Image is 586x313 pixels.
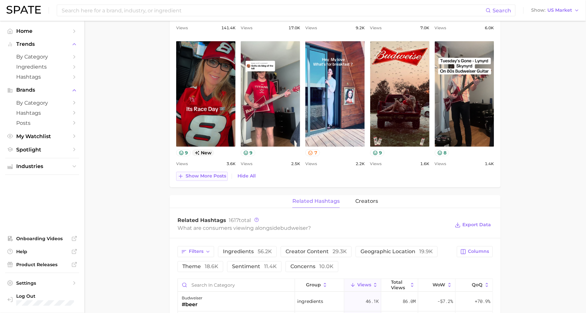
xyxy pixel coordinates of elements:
[288,24,300,32] span: 17.0k
[176,172,228,181] button: Show more posts
[453,221,493,230] button: Export Data
[186,174,226,179] span: Show more posts
[472,282,483,288] span: QoQ
[463,222,491,228] span: Export Data
[16,41,68,47] span: Trends
[291,160,300,168] span: 2.5k
[61,5,486,16] input: Search here for a brand, industry, or ingredient
[176,150,191,156] button: 9
[356,160,365,168] span: 2.2k
[531,8,546,12] span: Show
[226,160,236,168] span: 3.6k
[221,24,236,32] span: 141.4k
[333,249,347,255] span: 29.3k
[16,262,68,267] span: Product Releases
[530,6,581,15] button: ShowUS Market
[435,24,446,32] span: Views
[176,160,188,168] span: Views
[5,131,79,141] a: My Watchlist
[456,279,493,292] button: QoQ
[189,249,203,254] span: Filters
[305,24,317,32] span: Views
[485,24,494,32] span: 6.0k
[435,150,449,156] button: 8
[5,85,79,95] button: Brands
[292,199,340,204] span: related hashtags
[305,160,317,168] span: Views
[223,249,272,254] span: ingredients
[16,110,68,116] span: Hashtags
[16,293,74,299] span: Log Out
[16,74,68,80] span: Hashtags
[5,247,79,256] a: Help
[305,150,320,156] button: 7
[264,264,277,270] span: 11.4k
[290,264,334,269] span: concerns
[236,172,257,181] button: Hide All
[232,264,277,269] span: sentiment
[16,147,68,153] span: Spotlight
[241,160,252,168] span: Views
[433,282,446,288] span: WoW
[192,150,214,156] span: new
[229,217,251,224] span: total
[457,246,493,257] button: Columns
[5,39,79,49] button: Trends
[182,294,202,302] div: budweiser
[306,282,321,288] span: group
[5,26,79,36] a: Home
[5,52,79,62] a: by Category
[5,118,79,128] a: Posts
[295,279,344,292] button: group
[319,264,334,270] span: 10.0k
[241,150,255,156] button: 9
[435,160,446,168] span: Views
[176,24,188,32] span: Views
[16,280,68,286] span: Settings
[370,24,382,32] span: Views
[16,236,68,241] span: Onboarding Videos
[548,8,572,12] span: US Market
[5,108,79,118] a: Hashtags
[381,279,418,292] button: Total Views
[177,224,450,233] div: What are consumers viewing alongside ?
[421,160,430,168] span: 1.6k
[177,217,226,224] span: Related Hashtags
[238,174,256,179] span: Hide All
[178,292,493,312] button: budweiser#beeringredients46.1k86.0m-57.2%+70.9%
[5,98,79,108] a: by Category
[403,298,416,306] span: 86.0m
[421,24,430,32] span: 7.0k
[16,163,68,169] span: Industries
[355,199,378,204] span: creators
[182,301,202,309] div: #beer
[493,7,511,14] span: Search
[5,234,79,243] a: Onboarding Videos
[5,260,79,269] a: Product Releases
[241,24,252,32] span: Views
[370,160,382,168] span: Views
[419,249,433,255] span: 19.9k
[177,246,214,257] button: Filters
[16,249,68,254] span: Help
[297,298,323,306] span: ingredients
[437,298,453,306] span: -57.2%
[280,225,308,231] span: budweiser
[16,54,68,60] span: by Category
[344,279,381,292] button: Views
[468,249,489,254] span: Columns
[475,298,490,306] span: +70.9%
[16,64,68,70] span: Ingredients
[6,6,41,14] img: SPATE
[16,87,68,93] span: Brands
[366,298,379,306] span: 46.1k
[182,264,218,269] span: theme
[16,100,68,106] span: by Category
[5,62,79,72] a: Ingredients
[5,72,79,82] a: Hashtags
[370,150,385,156] button: 9
[16,28,68,34] span: Home
[5,145,79,155] a: Spotlight
[357,282,371,288] span: Views
[5,278,79,288] a: Settings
